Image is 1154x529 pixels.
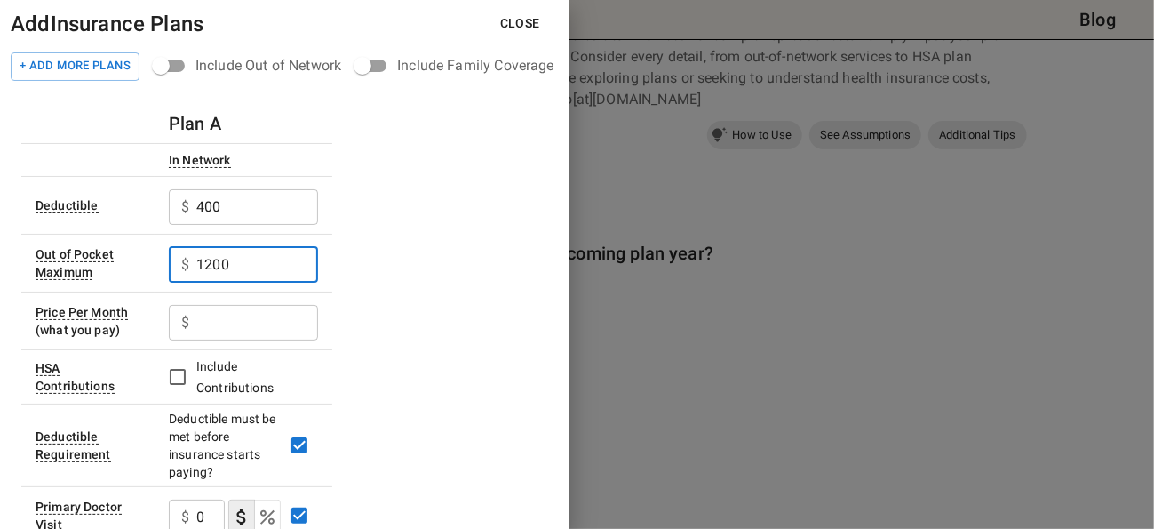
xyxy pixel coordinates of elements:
[486,7,554,40] button: Close
[181,196,189,218] p: $
[36,198,99,213] div: Amount of money you must individually pay from your pocket before the health plan starts to pay. ...
[169,109,221,138] h6: Plan A
[11,7,203,41] h6: Add Insurance Plans
[36,429,111,462] div: This option will be 'Yes' for most plans. If your plan details say something to the effect of 'de...
[195,55,341,76] div: Include Out of Network
[355,49,568,83] div: position
[231,507,252,528] svg: Select if this service charges a copay (or copayment), a set dollar amount (e.g. $30) you pay to ...
[36,361,115,394] div: Leave the checkbox empty if you don't what an HSA (Health Savings Account) is. If the insurance p...
[169,410,281,481] div: Deductible must be met before insurance starts paying?
[21,292,155,349] td: (what you pay)
[181,507,189,528] p: $
[36,247,114,280] div: Sometimes called 'Out of Pocket Limit' or 'Annual Limit'. This is the maximum amount of money tha...
[154,49,355,83] div: position
[11,52,139,81] button: Add Plan to Comparison
[397,55,553,76] div: Include Family Coverage
[181,254,189,276] p: $
[196,359,274,395] span: Include Contributions
[181,312,189,333] p: $
[257,507,278,528] svg: Select if this service charges coinsurance, a percentage of the medical expense that you pay to y...
[36,305,128,320] div: Sometimes called 'plan cost'. The portion of the plan premium that comes out of your wallet each ...
[169,153,231,168] div: Costs for services from providers who've agreed on prices with your insurance plan. There are oft...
